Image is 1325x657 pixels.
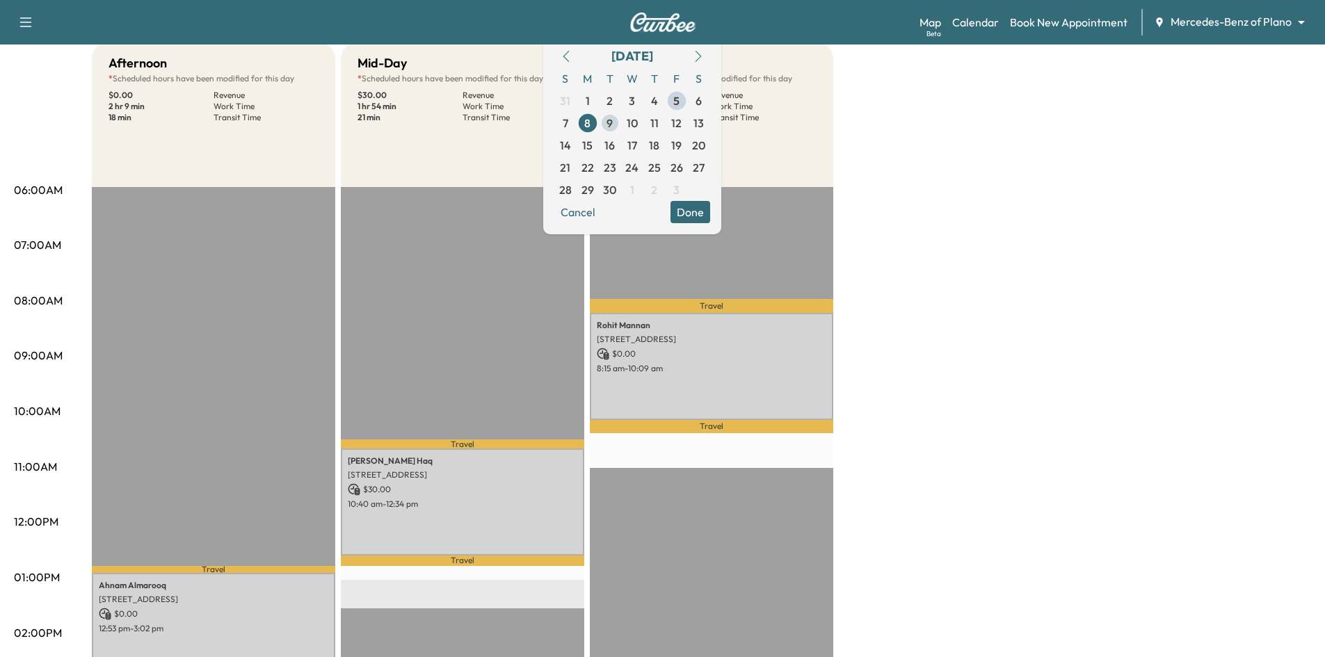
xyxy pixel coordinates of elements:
[581,181,594,198] span: 29
[348,498,577,510] p: 10:40 am - 12:34 pm
[554,201,602,223] button: Cancel
[1171,14,1292,30] span: Mercedes-Benz of Plano
[14,458,57,475] p: 11:00AM
[109,101,214,112] p: 2 hr 9 min
[348,455,577,467] p: [PERSON_NAME] Haq
[109,112,214,123] p: 18 min
[650,115,659,131] span: 11
[358,101,463,112] p: 1 hr 54 min
[14,236,61,253] p: 07:00AM
[577,67,599,90] span: M
[99,608,328,620] p: $ 0.00
[597,348,826,360] p: $ 0.00
[463,90,568,101] p: Revenue
[627,137,637,154] span: 17
[348,483,577,496] p: $ 30.00
[597,334,826,345] p: [STREET_ADDRESS]
[597,320,826,331] p: Rohit Mannan
[666,67,688,90] span: F
[604,137,615,154] span: 16
[560,159,570,176] span: 21
[692,137,705,154] span: 20
[712,101,817,112] p: Work Time
[584,115,591,131] span: 8
[625,159,639,176] span: 24
[341,439,584,448] p: Travel
[14,181,63,198] p: 06:00AM
[920,14,941,31] a: MapBeta
[712,112,817,123] p: Transit Time
[214,101,319,112] p: Work Time
[712,90,817,101] p: Revenue
[99,580,328,591] p: Ahnam Almarooq
[109,90,214,101] p: $ 0.00
[358,54,407,73] h5: Mid-Day
[109,73,319,84] p: Scheduled hours have been modified for this day
[14,403,61,419] p: 10:00AM
[629,92,635,109] span: 3
[563,115,568,131] span: 7
[463,112,568,123] p: Transit Time
[214,90,319,101] p: Revenue
[581,159,594,176] span: 22
[358,90,463,101] p: $ 30.00
[693,159,705,176] span: 27
[603,181,616,198] span: 30
[926,29,941,39] div: Beta
[671,137,682,154] span: 19
[621,67,643,90] span: W
[607,92,613,109] span: 2
[590,299,833,313] p: Travel
[14,513,58,530] p: 12:00PM
[627,115,638,131] span: 10
[559,181,572,198] span: 28
[611,47,653,66] div: [DATE]
[630,181,634,198] span: 1
[649,137,659,154] span: 18
[673,92,680,109] span: 5
[99,594,328,605] p: [STREET_ADDRESS]
[670,201,710,223] button: Done
[629,13,696,32] img: Curbee Logo
[670,159,683,176] span: 26
[586,92,590,109] span: 1
[14,292,63,309] p: 08:00AM
[358,112,463,123] p: 21 min
[643,67,666,90] span: T
[463,101,568,112] p: Work Time
[14,569,60,585] p: 01:00PM
[14,347,63,364] p: 09:00AM
[673,181,680,198] span: 3
[99,623,328,634] p: 12:53 pm - 3:02 pm
[560,92,570,109] span: 31
[560,137,571,154] span: 14
[554,67,577,90] span: S
[651,92,658,109] span: 4
[597,363,826,374] p: 8:15 am - 10:09 am
[348,469,577,480] p: [STREET_ADDRESS]
[671,115,682,131] span: 12
[109,54,167,73] h5: Afternoon
[214,112,319,123] p: Transit Time
[358,73,568,84] p: Scheduled hours have been modified for this day
[341,555,584,566] p: Travel
[590,420,833,433] p: Travel
[688,67,710,90] span: S
[693,115,704,131] span: 13
[1010,14,1127,31] a: Book New Appointment
[582,137,593,154] span: 15
[696,92,702,109] span: 6
[14,624,62,641] p: 02:00PM
[952,14,999,31] a: Calendar
[607,115,613,131] span: 9
[648,159,661,176] span: 25
[92,566,335,574] p: Travel
[599,67,621,90] span: T
[604,159,616,176] span: 23
[651,181,657,198] span: 2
